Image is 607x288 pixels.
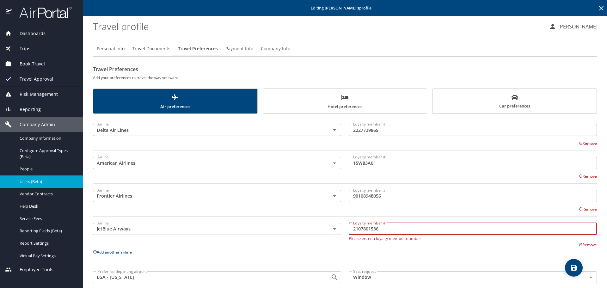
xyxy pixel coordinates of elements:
button: Remove [579,242,597,248]
span: Hotel preferences [267,94,423,110]
img: airportal-logo.png [12,6,72,19]
div: Window [349,271,597,283]
button: Add another airline [93,249,132,255]
input: Select an Airline [95,159,321,167]
div: scrollable force tabs example [93,89,597,114]
input: Search for and select an airport [95,273,321,281]
span: Reporting [12,106,41,113]
span: Reporting Fields (Beta) [20,228,75,234]
span: Trips [12,45,30,52]
img: icon-airportal.png [6,6,12,19]
button: Open [330,126,339,134]
p: Editing profile [85,6,605,10]
button: Remove [579,206,597,212]
span: Payment Info [225,45,253,53]
button: [PERSON_NAME] [546,21,600,32]
span: Car preferences [436,94,593,110]
button: Open [330,159,339,168]
span: Company Admin [12,121,55,128]
strong: [PERSON_NAME] 's [325,5,359,11]
span: Vendor Contracts [20,191,75,197]
span: Company Information [20,135,75,141]
span: Report Settings [20,240,75,246]
span: Air preferences [97,94,254,110]
p: [PERSON_NAME] [556,23,598,30]
button: Remove [579,141,597,146]
div: Profile [93,41,597,56]
span: People [20,166,75,172]
span: Travel Documents [132,45,170,53]
button: Open [330,192,339,200]
button: Open [330,224,339,233]
button: save [565,259,583,277]
span: Personal Info [97,45,125,53]
span: Travel Approval [12,76,53,83]
h6: Add your preferences to travel the way you want [93,74,597,81]
span: Employee Tools [12,266,53,273]
button: Open [330,273,339,282]
span: Dashboards [12,30,46,37]
span: Configure Approval Types (Beta) [20,148,75,160]
input: Select an Airline [95,126,321,134]
input: Select an Airline [95,192,321,200]
span: Service Fees [20,216,75,222]
p: Please enter a loyalty member number [349,235,597,241]
h1: Travel profile [93,16,544,36]
span: Users (Beta) [20,179,75,185]
span: Book Travel [12,60,45,67]
h2: Travel Preferences [93,64,597,74]
span: Travel Preferences [178,45,218,53]
button: Remove [579,174,597,179]
span: Risk Management [12,91,58,98]
span: Help Desk [20,203,75,209]
span: Company Info [261,45,290,53]
input: Select an Airline [95,225,321,233]
span: Virtual Pay Settings [20,253,75,259]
